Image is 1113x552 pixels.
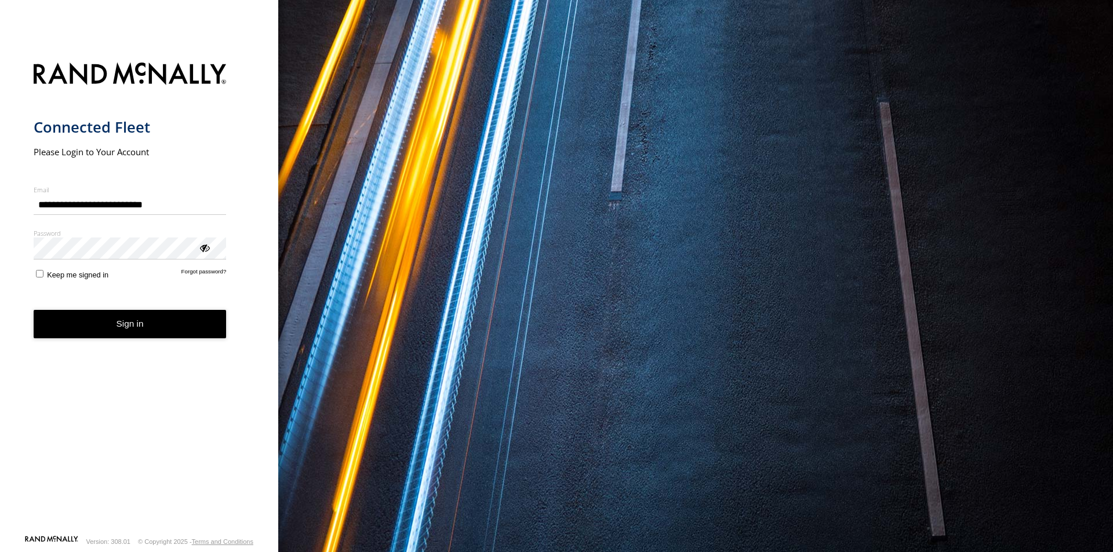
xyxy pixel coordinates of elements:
span: Keep me signed in [47,270,108,279]
label: Password [34,229,227,237]
a: Visit our Website [25,536,78,547]
a: Terms and Conditions [192,538,253,545]
h1: Connected Fleet [34,118,227,137]
form: main [34,56,245,535]
a: Forgot password? [181,268,227,279]
label: Email [34,185,227,194]
input: Keep me signed in [36,270,43,277]
div: ViewPassword [198,242,210,253]
div: Version: 308.01 [86,538,130,545]
div: © Copyright 2025 - [138,538,253,545]
h2: Please Login to Your Account [34,146,227,158]
img: Rand McNally [34,60,227,90]
button: Sign in [34,310,227,338]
